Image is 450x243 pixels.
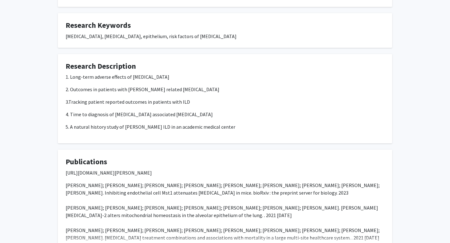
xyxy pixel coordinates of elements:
h4: Research Keywords [66,21,384,30]
p: 5. A natural history study of [PERSON_NAME] ILD in an academic medical center [66,123,384,131]
h4: Research Description [66,62,384,71]
p: 3.Tracking patient reported outcomes in patients with ILD [66,98,384,106]
iframe: Chat [5,215,27,238]
p: 1. Long-term adverse effects of [MEDICAL_DATA] [66,73,384,81]
div: [MEDICAL_DATA], [MEDICAL_DATA], epithelium, risk factors of [MEDICAL_DATA] [66,32,384,40]
p: [URL][DOMAIN_NAME][PERSON_NAME] [66,169,384,176]
h4: Publications [66,157,384,166]
p: 2. Outcomes in patients with [PERSON_NAME] related [MEDICAL_DATA] [66,86,384,93]
p: 4. Time to diagnosis of [MEDICAL_DATA] associated [MEDICAL_DATA] [66,111,384,118]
